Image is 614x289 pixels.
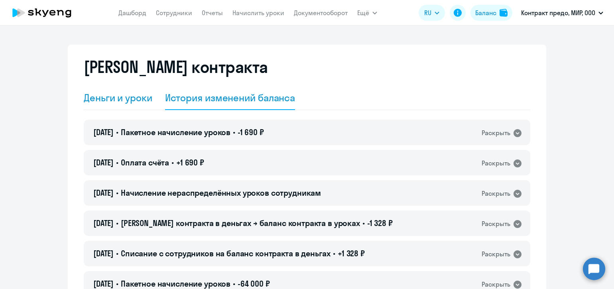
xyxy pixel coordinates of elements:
[93,188,114,198] span: [DATE]
[121,279,230,289] span: Пакетное начисление уроков
[93,218,114,228] span: [DATE]
[233,127,235,137] span: •
[482,189,510,199] div: Раскрыть
[424,8,431,18] span: RU
[367,218,393,228] span: -1 328 ₽
[121,188,321,198] span: Начисление нераспределённых уроков сотрудникам
[232,9,284,17] a: Начислить уроки
[84,57,268,77] h2: [PERSON_NAME] контракта
[482,219,510,229] div: Раскрыть
[165,91,295,104] div: История изменений баланса
[121,248,331,258] span: Списание с сотрудников на баланс контракта в деньгах
[156,9,192,17] a: Сотрудники
[93,157,114,167] span: [DATE]
[171,157,174,167] span: •
[357,5,377,21] button: Ещё
[238,279,270,289] span: -64 000 ₽
[475,8,496,18] div: Баланс
[482,158,510,168] div: Раскрыть
[202,9,223,17] a: Отчеты
[362,218,365,228] span: •
[482,128,510,138] div: Раскрыть
[116,248,118,258] span: •
[294,9,348,17] a: Документооборот
[121,218,360,228] span: [PERSON_NAME] контракта в деньгах → баланс контракта в уроках
[116,188,118,198] span: •
[517,3,607,22] button: Контракт предо, МИР, ООО
[93,279,114,289] span: [DATE]
[93,127,114,137] span: [DATE]
[118,9,146,17] a: Дашборд
[116,279,118,289] span: •
[482,249,510,259] div: Раскрыть
[333,248,335,258] span: •
[121,157,169,167] span: Оплата счёта
[116,218,118,228] span: •
[176,157,204,167] span: +1 690 ₽
[238,127,264,137] span: -1 690 ₽
[521,8,595,18] p: Контракт предо, МИР, ООО
[419,5,445,21] button: RU
[500,9,508,17] img: balance
[233,279,235,289] span: •
[121,127,230,137] span: Пакетное начисление уроков
[93,248,114,258] span: [DATE]
[357,8,369,18] span: Ещё
[470,5,512,21] button: Балансbalance
[84,91,152,104] div: Деньги и уроки
[116,127,118,137] span: •
[116,157,118,167] span: •
[338,248,365,258] span: +1 328 ₽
